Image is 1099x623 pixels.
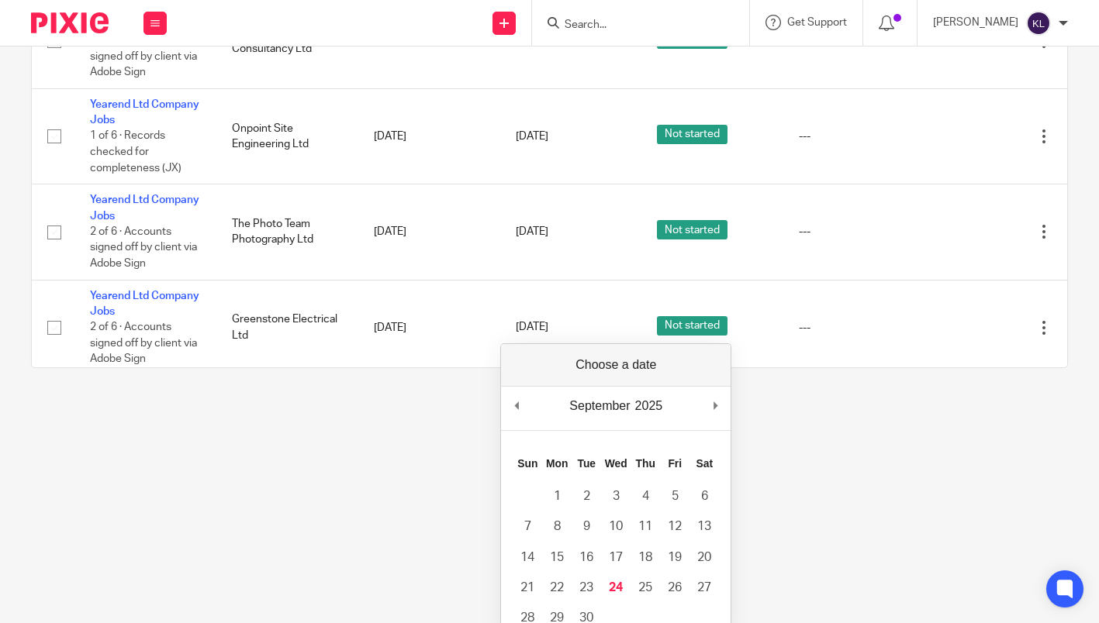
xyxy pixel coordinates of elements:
[516,226,548,237] span: [DATE]
[631,481,660,511] button: 4
[787,17,847,28] span: Get Support
[358,184,500,280] td: [DATE]
[513,542,542,573] button: 14
[605,457,627,470] abbr: Wednesday
[633,394,665,418] div: 2025
[689,542,719,573] button: 20
[689,573,719,603] button: 27
[631,542,660,573] button: 18
[689,481,719,511] button: 6
[572,542,601,573] button: 16
[601,573,631,603] button: 24
[358,280,500,375] td: [DATE]
[799,320,910,336] div: ---
[933,15,1018,30] p: [PERSON_NAME]
[572,481,601,511] button: 2
[216,280,358,375] td: Greenstone Electrical Ltd
[1026,11,1051,36] img: svg%3E
[546,457,568,470] abbr: Monday
[90,99,199,126] a: Yearend Ltd Company Jobs
[799,129,910,144] div: ---
[542,573,572,603] button: 22
[90,226,197,269] span: 2 of 6 · Accounts signed off by client via Adobe Sign
[513,511,542,542] button: 7
[660,573,689,603] button: 26
[696,457,713,470] abbr: Saturday
[601,511,631,542] button: 10
[657,220,727,239] span: Not started
[601,542,631,573] button: 17
[90,35,197,77] span: 2 of 6 · Accounts signed off by client via Adobe Sign
[631,573,660,603] button: 25
[516,322,548,333] span: [DATE]
[601,481,631,511] button: 3
[577,457,596,470] abbr: Tuesday
[707,394,723,418] button: Next Month
[660,511,689,542] button: 12
[631,511,660,542] button: 11
[216,88,358,184] td: Onpoint Site Engineering Ltd
[657,125,727,144] span: Not started
[563,19,703,33] input: Search
[90,291,199,317] a: Yearend Ltd Company Jobs
[567,394,632,418] div: September
[31,12,109,33] img: Pixie
[509,394,524,418] button: Previous Month
[90,131,181,174] span: 1 of 6 · Records checked for completeness (JX)
[660,542,689,573] button: 19
[657,316,727,336] span: Not started
[572,573,601,603] button: 23
[90,194,199,221] a: Yearend Ltd Company Jobs
[542,511,572,542] button: 8
[542,542,572,573] button: 15
[358,88,500,184] td: [DATE]
[668,457,682,470] abbr: Friday
[516,131,548,142] span: [DATE]
[517,457,537,470] abbr: Sunday
[660,481,689,511] button: 5
[216,184,358,280] td: The Photo Team Photography Ltd
[636,457,655,470] abbr: Thursday
[90,322,197,364] span: 2 of 6 · Accounts signed off by client via Adobe Sign
[799,224,910,239] div: ---
[513,573,542,603] button: 21
[689,511,719,542] button: 13
[542,481,572,511] button: 1
[572,511,601,542] button: 9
